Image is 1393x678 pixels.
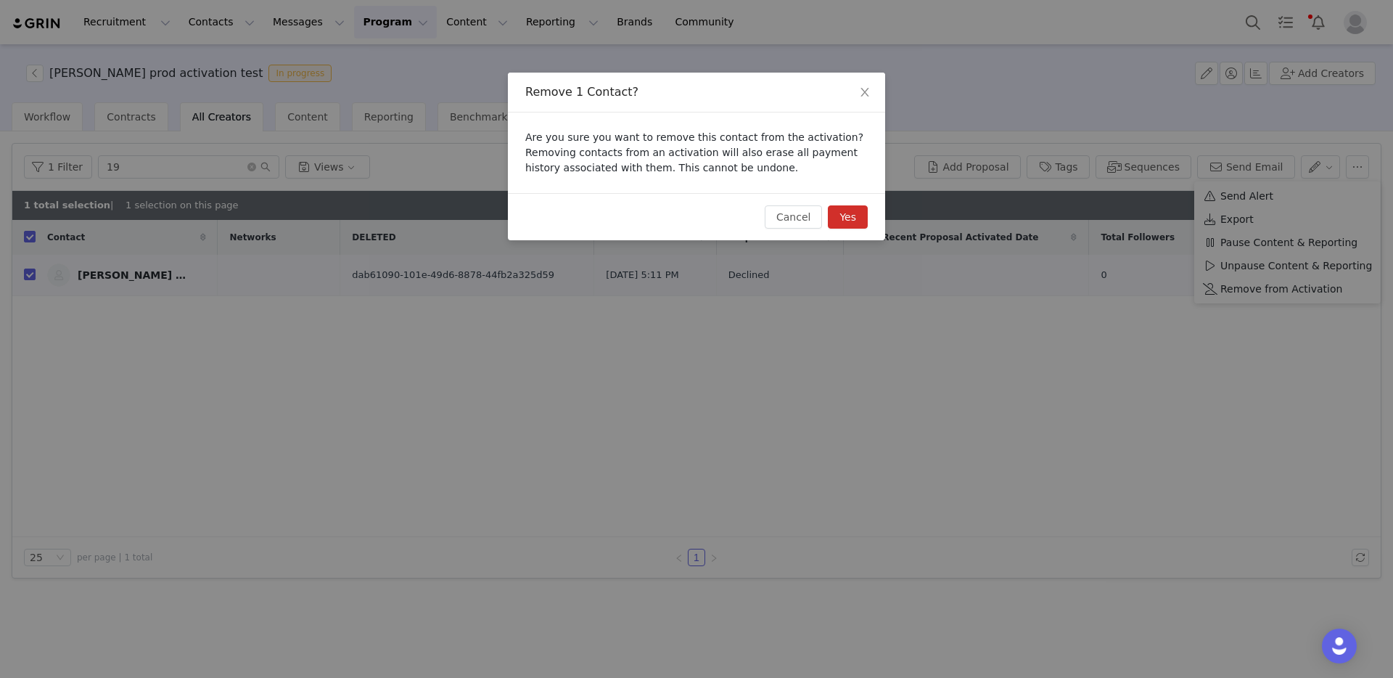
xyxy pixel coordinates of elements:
div: Open Intercom Messenger [1322,629,1357,663]
button: Cancel [765,205,822,229]
button: Yes [828,205,868,229]
button: Close [845,73,885,113]
p: Are you sure you want to remove this contact from the activation? Removing contacts from an activ... [525,130,868,176]
i: icon: close [859,86,871,98]
div: Remove 1 Contact? [525,84,868,100]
